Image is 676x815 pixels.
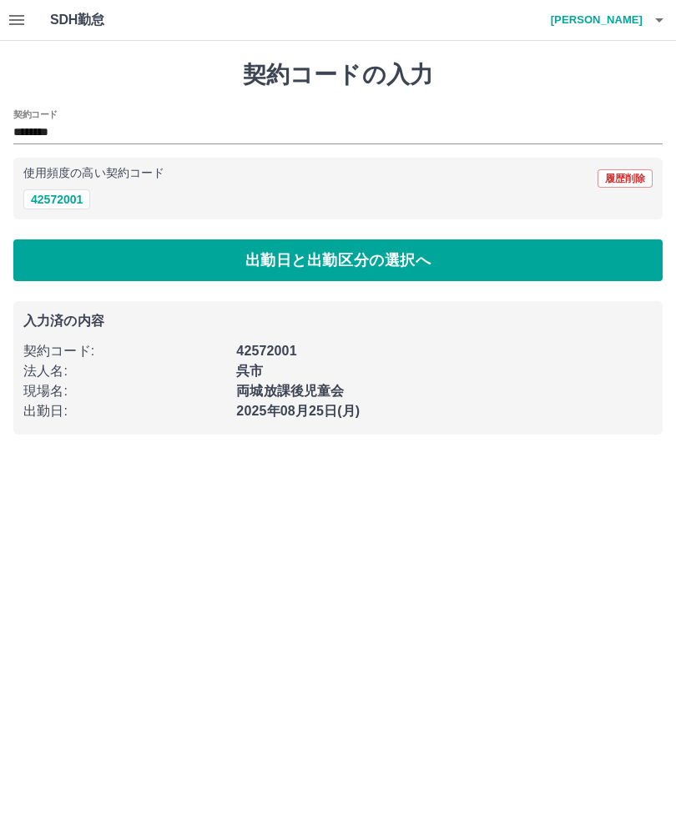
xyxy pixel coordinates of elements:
b: 2025年08月25日(月) [236,404,360,418]
p: 現場名 : [23,381,226,401]
p: 入力済の内容 [23,314,653,328]
b: 42572001 [236,344,296,358]
p: 出勤日 : [23,401,226,421]
b: 両城放課後児童会 [236,384,344,398]
button: 履歴削除 [598,169,653,188]
h2: 契約コード [13,108,58,121]
button: 出勤日と出勤区分の選択へ [13,239,663,281]
button: 42572001 [23,189,90,209]
p: 法人名 : [23,361,226,381]
p: 使用頻度の高い契約コード [23,168,164,179]
h1: 契約コードの入力 [13,61,663,89]
p: 契約コード : [23,341,226,361]
b: 呉市 [236,364,263,378]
